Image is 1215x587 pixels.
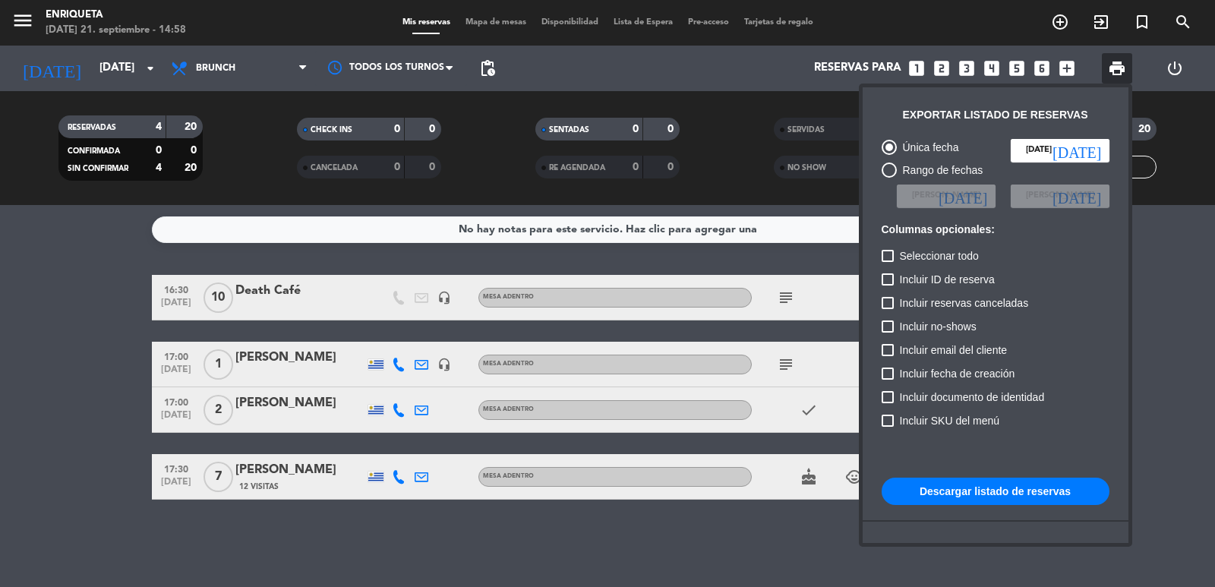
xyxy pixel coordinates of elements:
[900,294,1029,312] span: Incluir reservas canceladas
[1052,188,1101,204] i: [DATE]
[900,247,979,265] span: Seleccionar todo
[1108,59,1126,77] span: print
[897,139,959,156] div: Única fecha
[912,189,980,203] span: [PERSON_NAME]
[939,188,987,204] i: [DATE]
[903,106,1088,124] div: Exportar listado de reservas
[900,270,995,289] span: Incluir ID de reserva
[1026,189,1094,203] span: [PERSON_NAME]
[897,162,983,179] div: Rango de fechas
[900,412,1000,430] span: Incluir SKU del menú
[900,365,1015,383] span: Incluir fecha de creación
[882,478,1109,505] button: Descargar listado de reservas
[900,388,1045,406] span: Incluir documento de identidad
[1052,143,1101,158] i: [DATE]
[900,317,977,336] span: Incluir no-shows
[882,223,1109,236] h6: Columnas opcionales:
[900,341,1008,359] span: Incluir email del cliente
